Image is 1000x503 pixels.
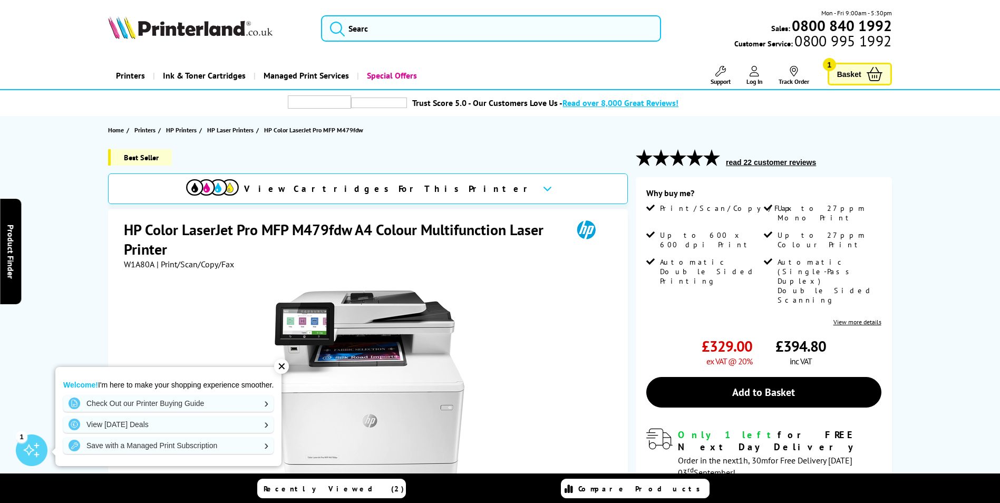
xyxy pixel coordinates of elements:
a: 0800 840 1992 [790,21,892,31]
a: Check Out our Printer Buying Guide [63,395,274,412]
span: Printers [134,124,156,136]
a: Printerland Logo [108,16,308,41]
img: HP [562,220,610,239]
span: Print/Scan/Copy/Fax [660,204,795,213]
div: modal_delivery [646,429,881,477]
span: Order in the next for Free Delivery [DATE] 03 September! [678,455,852,478]
span: Log In [746,78,763,85]
a: Add to Basket [646,377,881,408]
span: HP Color LaserJet Pro MFP M479fdw [264,126,363,134]
img: trustpilot rating [351,98,407,108]
span: Basket [837,67,861,81]
img: HP Color LaserJet Pro MFP M479fdw [266,291,473,497]
a: Printers [134,124,158,136]
a: Home [108,124,127,136]
span: Up to 27ppm Colour Print [778,230,879,249]
span: W1A80A [124,259,154,269]
div: 1 [16,431,27,442]
div: Why buy me? [646,188,881,204]
span: Recently Viewed (2) [264,484,404,494]
span: | Print/Scan/Copy/Fax [157,259,234,269]
a: Basket 1 [828,63,892,85]
span: Best Seller [108,149,172,166]
span: HP Printers [166,124,197,136]
span: Compare Products [578,484,706,494]
span: £394.80 [775,336,826,356]
a: Recently Viewed (2) [257,479,406,498]
div: ✕ [274,359,289,374]
span: HP Laser Printers [207,124,254,136]
span: Up to 27ppm Mono Print [778,204,879,223]
span: Ink & Toner Cartridges [163,62,246,89]
div: for FREE Next Day Delivery [678,429,881,453]
input: Searc [321,15,661,42]
sup: rd [687,465,694,475]
a: Support [711,66,731,85]
a: Track Order [779,66,809,85]
span: Automatic Double Sided Printing [660,257,761,286]
span: £329.00 [702,336,752,356]
span: View Cartridges For This Printer [244,183,534,195]
span: Customer Service: [734,36,891,49]
img: trustpilot rating [288,95,351,109]
span: inc VAT [790,356,812,366]
span: Support [711,78,731,85]
a: HP Laser Printers [207,124,256,136]
a: View [DATE] Deals [63,416,274,433]
strong: Welcome! [63,381,98,389]
span: Automatic (Single-Pass Duplex) Double Sided Scanning [778,257,879,305]
p: I'm here to make your shopping experience smoother. [63,380,274,390]
a: Printers [108,62,153,89]
b: 0800 840 1992 [792,16,892,35]
a: View more details [833,318,881,326]
span: Up to 600 x 600 dpi Print [660,230,761,249]
span: Only 1 left [678,429,778,441]
span: Sales: [771,23,790,33]
a: Compare Products [561,479,710,498]
button: read 22 customer reviews [723,158,819,167]
span: 1 [823,58,836,71]
span: 0800 995 1992 [793,36,891,46]
span: 1h, 30m [739,455,768,466]
a: Trust Score 5.0 - Our Customers Love Us -Read over 8,000 Great Reviews! [412,98,678,108]
img: Printerland Logo [108,16,273,39]
a: HP Printers [166,124,199,136]
h1: HP Color LaserJet Pro MFP M479fdw A4 Colour Multifunction Laser Printer [124,220,562,259]
span: Read over 8,000 Great Reviews! [562,98,678,108]
span: Home [108,124,124,136]
span: ex VAT @ 20% [706,356,752,366]
a: Log In [746,66,763,85]
span: Product Finder [5,225,16,279]
img: cmyk-icon.svg [186,179,239,196]
a: Ink & Toner Cartridges [153,62,254,89]
a: Special Offers [357,62,425,89]
a: Save with a Managed Print Subscription [63,437,274,454]
a: Managed Print Services [254,62,357,89]
span: Mon - Fri 9:00am - 5:30pm [821,8,892,18]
